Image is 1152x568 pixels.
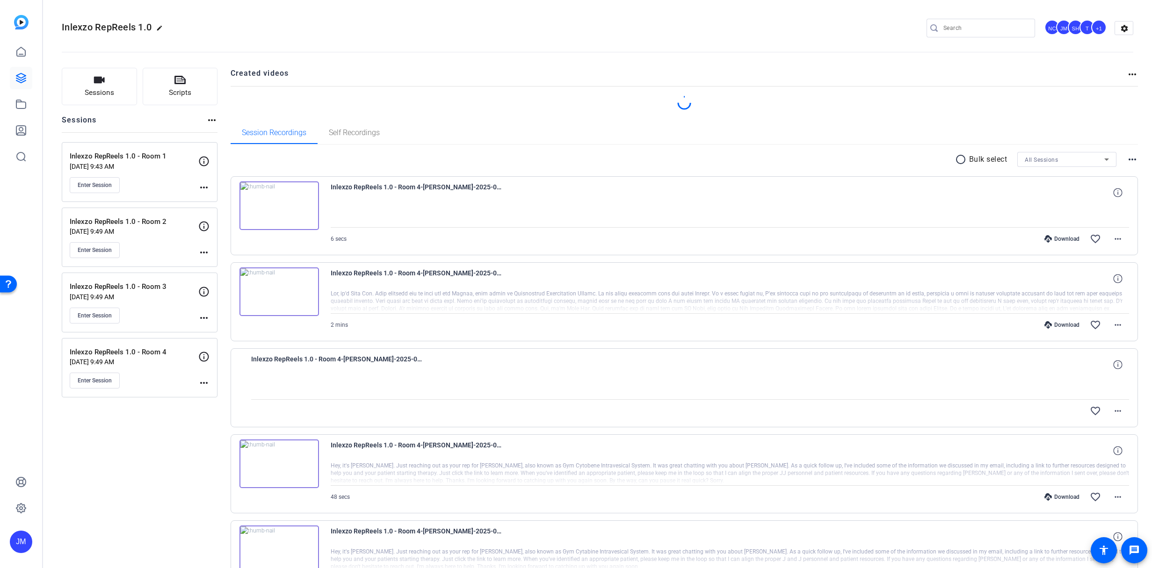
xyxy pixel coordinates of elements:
mat-icon: favorite_border [1090,233,1101,244]
p: [DATE] 9:43 AM [70,163,198,170]
button: Enter Session [70,308,120,324]
span: Enter Session [78,312,112,319]
span: Sessions [85,87,114,98]
mat-icon: radio_button_unchecked [955,154,969,165]
div: JM [1056,20,1072,35]
span: Inlexzo RepReels 1.0 - Room 4-[PERSON_NAME]-2025-08-29-14-42-34-242-0 [251,353,424,376]
div: JM [10,531,32,553]
mat-icon: favorite_border [1090,491,1101,503]
span: Scripts [169,87,191,98]
mat-icon: more_horiz [1127,154,1138,165]
mat-icon: more_horiz [198,182,210,193]
p: Inlexzo RepReels 1.0 - Room 4 [70,347,198,358]
mat-icon: more_horiz [1112,405,1123,417]
img: thumb-nail [239,267,319,316]
img: thumb-nail [239,181,319,230]
span: Inlexzo RepReels 1.0 - Room 4-[PERSON_NAME]-2025-08-29-14-41-17-883-0 [331,439,504,462]
mat-icon: more_horiz [1127,69,1138,80]
button: Sessions [62,68,137,105]
mat-icon: settings [1115,22,1134,36]
mat-icon: edit [156,25,167,36]
span: Inlexzo RepReels 1.0 - Room 4-[PERSON_NAME]-2025-08-29-14-45-32-418-0 [331,181,504,204]
span: All Sessions [1025,157,1058,163]
p: Inlexzo RepReels 1.0 - Room 1 [70,151,198,162]
mat-icon: more_horiz [198,247,210,258]
mat-icon: more_horiz [198,312,210,324]
span: 6 secs [331,236,347,242]
div: +1 [1091,20,1107,35]
button: Enter Session [70,177,120,193]
p: [DATE] 9:49 AM [70,293,198,301]
h2: Sessions [62,115,97,132]
p: Bulk select [969,154,1007,165]
p: Inlexzo RepReels 1.0 - Room 3 [70,281,198,292]
span: Session Recordings [242,129,306,137]
mat-icon: message [1129,545,1140,556]
span: Inlexzo RepReels 1.0 [62,22,152,33]
div: SH [1068,20,1083,35]
ngx-avatar: James Monte [1056,20,1072,36]
p: [DATE] 9:49 AM [70,358,198,366]
img: blue-gradient.svg [14,15,29,29]
span: Inlexzo RepReels 1.0 - Room 4-[PERSON_NAME]-2025-08-29-14-39-43-511-0 [331,525,504,548]
div: Download [1040,321,1084,329]
span: Inlexzo RepReels 1.0 - Room 4-[PERSON_NAME]-2025-08-29-14-43-27-667-0 [331,267,504,290]
mat-icon: more_horiz [206,115,217,126]
mat-icon: more_horiz [1112,319,1123,331]
div: NC [1044,20,1060,35]
mat-icon: more_horiz [1112,233,1123,244]
ngx-avatar: Nate Cleveland [1044,20,1061,36]
span: Enter Session [78,181,112,189]
mat-icon: favorite_border [1090,319,1101,331]
button: Scripts [143,68,218,105]
span: Self Recordings [329,129,380,137]
div: T [1080,20,1095,35]
h2: Created videos [231,68,1127,86]
mat-icon: more_horiz [1112,491,1123,503]
div: Download [1040,493,1084,501]
span: 2 mins [331,322,348,328]
span: Enter Session [78,377,112,384]
ngx-avatar: Sean Healey [1068,20,1084,36]
mat-icon: accessibility [1098,545,1109,556]
mat-icon: more_horiz [198,377,210,388]
button: Enter Session [70,373,120,388]
p: Inlexzo RepReels 1.0 - Room 2 [70,216,198,227]
div: Download [1040,235,1084,243]
mat-icon: favorite_border [1090,405,1101,417]
p: [DATE] 9:49 AM [70,228,198,235]
input: Search [943,22,1028,34]
span: Enter Session [78,246,112,254]
ngx-avatar: Tinks [1080,20,1096,36]
img: thumb-nail [239,439,319,488]
span: 48 secs [331,494,350,500]
button: Enter Session [70,242,120,258]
